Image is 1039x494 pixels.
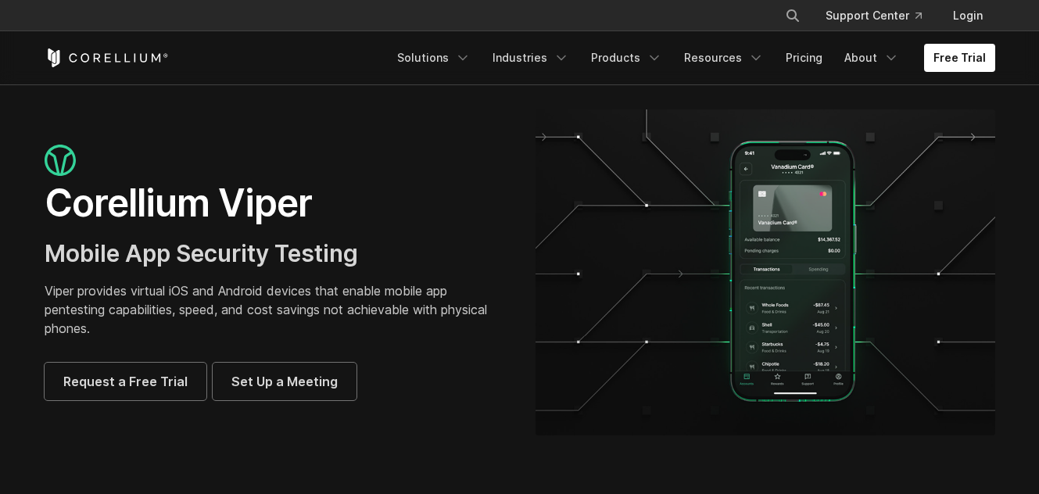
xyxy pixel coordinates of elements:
h1: Corellium Viper [45,180,504,227]
a: Resources [675,44,773,72]
a: Corellium Home [45,48,169,67]
a: Support Center [813,2,934,30]
p: Viper provides virtual iOS and Android devices that enable mobile app pentesting capabilities, sp... [45,281,504,338]
a: Set Up a Meeting [213,363,356,400]
a: Industries [483,44,579,72]
a: Solutions [388,44,480,72]
a: About [835,44,908,72]
span: Set Up a Meeting [231,372,338,391]
span: Mobile App Security Testing [45,239,358,267]
a: Login [940,2,995,30]
a: Request a Free Trial [45,363,206,400]
a: Products [582,44,672,72]
button: Search [779,2,807,30]
span: Request a Free Trial [63,372,188,391]
img: viper_hero [536,109,995,435]
div: Navigation Menu [766,2,995,30]
a: Free Trial [924,44,995,72]
a: Pricing [776,44,832,72]
img: viper_icon_large [45,145,76,177]
div: Navigation Menu [388,44,995,72]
